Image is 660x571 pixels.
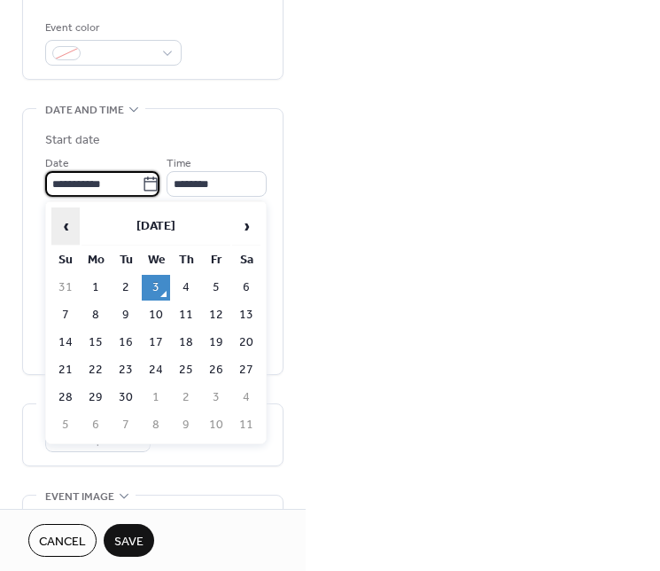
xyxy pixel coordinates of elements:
td: 30 [112,385,140,411]
td: 10 [142,302,170,328]
td: 23 [112,357,140,383]
td: 11 [232,412,260,438]
td: 5 [202,275,230,301]
td: 24 [142,357,170,383]
th: Mo [82,247,110,273]
td: 2 [112,275,140,301]
td: 21 [51,357,80,383]
span: Event image [45,488,114,506]
td: 6 [232,275,260,301]
span: Cancel [39,533,86,551]
td: 9 [172,412,200,438]
td: 29 [82,385,110,411]
td: 31 [51,275,80,301]
span: Time [167,154,191,173]
th: Sa [232,247,260,273]
span: Date [45,154,69,173]
th: Fr [202,247,230,273]
td: 1 [142,385,170,411]
td: 9 [112,302,140,328]
td: 16 [112,330,140,356]
button: Cancel [28,524,97,557]
td: 5 [51,412,80,438]
td: 6 [82,412,110,438]
td: 4 [172,275,200,301]
td: 3 [142,275,170,301]
span: Date and time [45,101,124,120]
td: 8 [82,302,110,328]
td: 13 [232,302,260,328]
td: 19 [202,330,230,356]
td: 10 [202,412,230,438]
td: 7 [112,412,140,438]
td: 1 [82,275,110,301]
td: 4 [232,385,260,411]
span: ‹ [52,208,79,244]
td: 7 [51,302,80,328]
td: 12 [202,302,230,328]
td: 18 [172,330,200,356]
td: 15 [82,330,110,356]
td: 8 [142,412,170,438]
td: 11 [172,302,200,328]
td: 22 [82,357,110,383]
td: 28 [51,385,80,411]
td: 14 [51,330,80,356]
td: 26 [202,357,230,383]
button: Save [104,524,154,557]
div: Start date [45,131,100,150]
span: › [233,208,260,244]
td: 25 [172,357,200,383]
th: Th [172,247,200,273]
th: Su [51,247,80,273]
span: Save [114,533,144,551]
td: 3 [202,385,230,411]
th: [DATE] [82,207,230,246]
th: Tu [112,247,140,273]
td: 27 [232,357,260,383]
div: Event color [45,19,178,37]
th: We [142,247,170,273]
td: 2 [172,385,200,411]
td: 20 [232,330,260,356]
td: 17 [142,330,170,356]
